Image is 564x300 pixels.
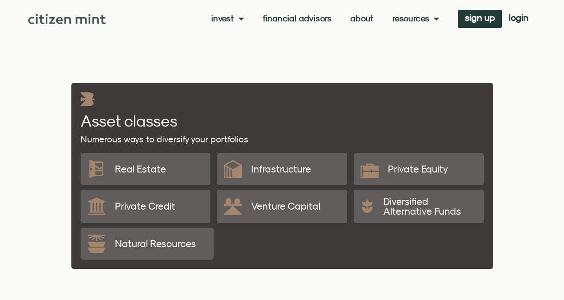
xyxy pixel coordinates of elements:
p: Private Credit [115,201,175,211]
p: Natural Resources [115,239,196,249]
a: sign up [458,10,502,28]
p: Infrastructure [251,164,311,174]
h1: Numerous ways to diversify your portfolios [81,135,248,144]
span: sign up [465,14,495,21]
span: login [509,14,528,21]
p: Real Estate [115,164,166,174]
p: Diversified Alternative Funds [383,197,476,216]
a: Invest [211,14,244,23]
a: Resources [393,14,439,23]
h2: Asset classes [81,113,177,128]
p: Private Equity [388,164,448,174]
p: Venture Capital [251,201,320,211]
a: About [350,14,374,23]
nav: Menu [211,14,439,23]
a: login [502,10,535,28]
img: Citizen Mint [28,14,106,24]
a: Financial Advisors [263,14,332,23]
